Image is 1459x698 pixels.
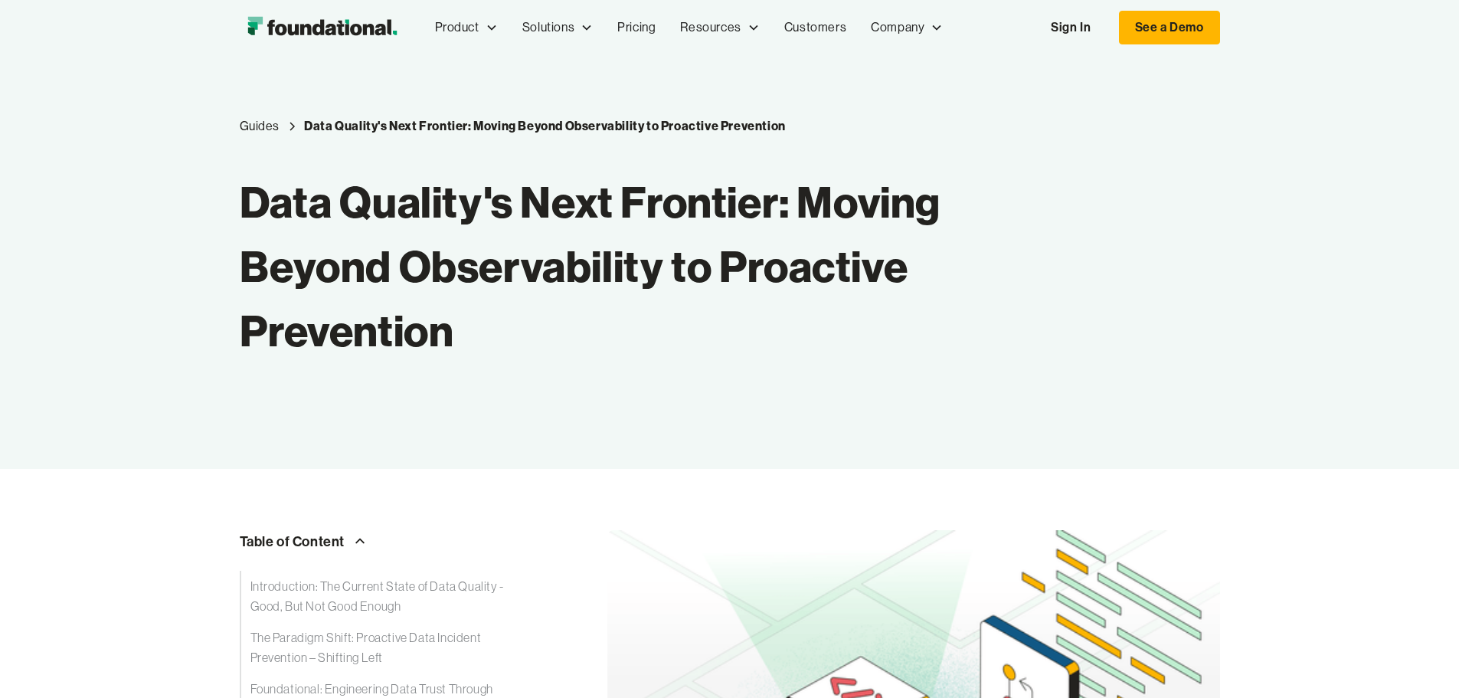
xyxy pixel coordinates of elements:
[240,12,404,43] img: Foundational Logo
[605,2,668,53] a: Pricing
[240,530,345,553] div: Table of Content
[1035,11,1106,44] a: Sign In
[1119,11,1220,44] a: See a Demo
[522,18,574,38] div: Solutions
[240,116,280,136] a: Guides
[351,532,369,550] img: Arrow
[240,571,546,622] a: Introduction: The Current State of Data Quality - Good, But Not Good Enough
[435,18,479,38] div: Product
[304,116,786,136] a: Data Quality's Next Frontier: Moving Beyond Observability to Proactive Prevention
[680,18,741,38] div: Resources
[240,170,1078,363] h1: Data Quality's Next Frontier: Moving Beyond Observability to Proactive Prevention
[240,622,546,673] a: The Paradigm Shift: Proactive Data Incident Prevention – Shifting Left
[772,2,859,53] a: Customers
[871,18,924,38] div: Company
